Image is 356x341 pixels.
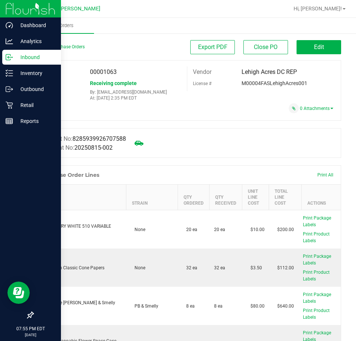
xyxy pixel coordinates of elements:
span: None [131,265,145,270]
inline-svg: Inventory [6,69,13,77]
span: $10.00 [247,227,265,232]
inline-svg: Retail [6,101,13,109]
span: None [131,227,145,232]
button: Edit [297,40,341,54]
span: PB & Smelly [131,303,158,309]
p: Outbound [13,85,58,94]
span: Edit [314,43,324,51]
div: GL 1g Live [PERSON_NAME] & Smelly (Hybrid) [38,299,122,313]
p: Reports [13,117,58,126]
span: 8285939926707588 [72,135,126,142]
span: Hi, [PERSON_NAME]! [294,6,342,12]
span: Lehigh Acres DC REP [242,68,297,75]
label: License # [193,78,211,89]
th: Qty Ordered [178,185,210,210]
th: Total Line Cost [269,185,302,210]
p: By: [EMAIL_ADDRESS][DOMAIN_NAME] [90,90,181,95]
span: Print Package Labels [303,215,331,227]
p: Inventory [13,69,58,78]
span: Print Product Labels [303,231,330,243]
th: Strain [126,185,178,210]
inline-svg: Inbound [6,53,13,61]
span: M00004FASLehighAcres001 [242,80,307,86]
span: 00001063 [90,68,117,75]
span: Mark as not Arrived [132,136,146,150]
span: 20250815-002 [74,144,113,151]
div: FT BATTERY WHITE 510 VARIABLE POWER [38,223,122,236]
h1: Purchase Order Lines [41,172,99,178]
p: Analytics [13,37,58,46]
span: 32 ea [214,264,225,271]
span: $3.50 [247,265,262,270]
label: Manifest No: [39,134,126,143]
span: 32 ea [182,265,197,270]
span: Print Package Labels [303,292,331,304]
span: 8 ea [182,303,195,309]
span: Print Product Labels [303,270,330,282]
span: Receiving complete [90,80,137,86]
th: Item [33,185,126,210]
label: Shipment No: [39,143,113,152]
span: Ft. [PERSON_NAME] [52,6,100,12]
span: $640.00 [274,303,294,309]
a: 0 Attachments [300,106,333,111]
label: Vendor [193,66,211,78]
span: 20 ea [214,226,225,233]
p: Retail [13,101,58,110]
inline-svg: Dashboard [6,22,13,29]
span: Print Product Labels [303,308,330,320]
button: Export PDF [190,40,235,54]
span: Attach a document [289,103,299,113]
iframe: Resource center [7,282,30,304]
span: $80.00 [247,303,265,309]
th: Actions [302,185,346,210]
inline-svg: Outbound [6,85,13,93]
span: $200.00 [274,227,294,232]
span: Close PO [254,43,278,51]
th: Qty Received [210,185,242,210]
inline-svg: Reports [6,117,13,125]
p: Inbound [13,53,58,62]
p: Dashboard [13,21,58,30]
th: Unit Line Cost [242,185,269,210]
span: Print Package Labels [303,254,331,266]
div: RW 1.25in Classic Cone Papers [38,264,122,271]
p: 07:55 PM EDT [3,325,58,332]
p: [DATE] [3,332,58,338]
button: Close PO [243,40,288,54]
span: $112.00 [274,265,294,270]
span: 20 ea [182,227,197,232]
span: 8 ea [214,303,223,309]
span: Print All [317,172,333,178]
inline-svg: Analytics [6,38,13,45]
span: Export PDF [198,43,227,51]
p: At: [DATE] 2:35 PM EDT [90,95,181,101]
